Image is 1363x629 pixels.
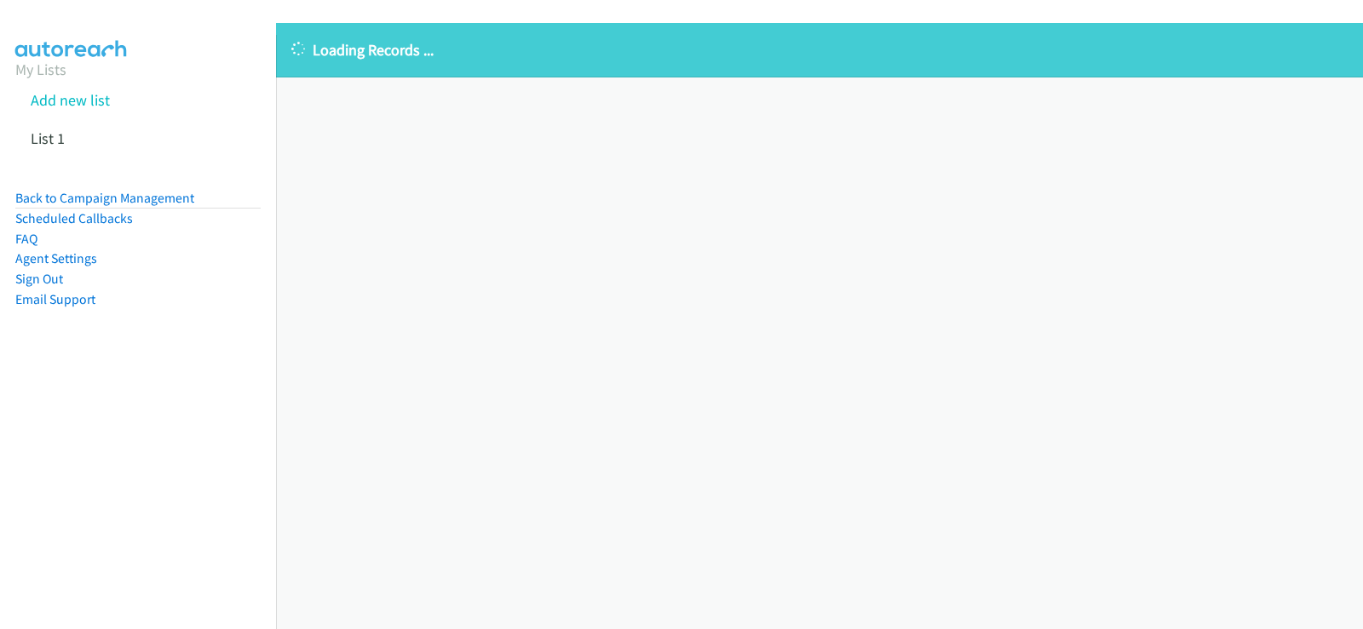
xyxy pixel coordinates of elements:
a: FAQ [15,231,37,247]
a: Scheduled Callbacks [15,210,133,226]
a: List 1 [31,129,65,148]
a: Email Support [15,291,95,307]
a: Add new list [31,90,110,110]
p: Loading Records ... [291,38,1348,61]
a: Back to Campaign Management [15,190,194,206]
a: My Lists [15,60,66,79]
a: Agent Settings [15,250,97,266]
a: Sign Out [15,271,63,287]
